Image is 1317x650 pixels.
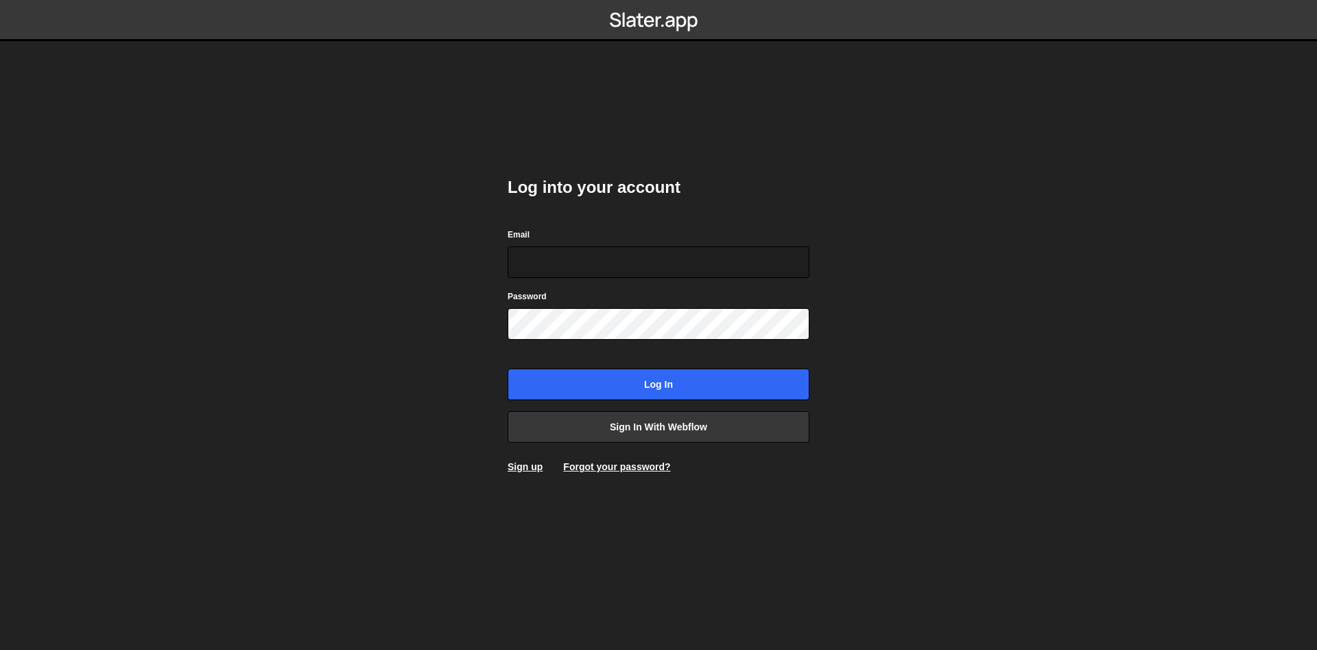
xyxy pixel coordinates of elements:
[508,228,530,242] label: Email
[508,461,543,472] a: Sign up
[508,411,809,443] a: Sign in with Webflow
[563,461,670,472] a: Forgot your password?
[508,290,547,303] label: Password
[508,369,809,400] input: Log in
[508,176,809,198] h2: Log into your account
